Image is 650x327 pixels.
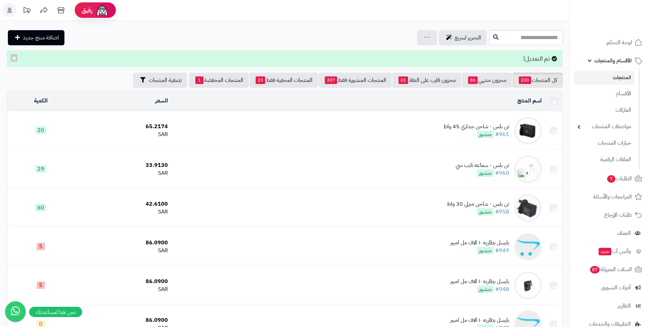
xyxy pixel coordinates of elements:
span: اضافة منتج جديد [23,34,59,42]
div: 42.6100 [77,200,168,208]
span: 230 [519,76,531,84]
img: تن بلس - شاحن جداري 45 واط [514,117,542,144]
img: بايسل بطاريه ١٠ الاف مل امبير [514,233,542,261]
span: تصفية المنتجات [149,76,182,84]
a: وآتس آبجديد [574,243,646,259]
span: السلات المتروكة [589,265,632,274]
div: SAR [77,169,168,177]
a: طلبات الإرجاع [574,207,646,223]
a: السلات المتروكة87 [574,261,646,278]
a: #958 [495,208,509,216]
div: بايسل بطاريه ١٠ الاف مل امبير [450,316,509,324]
div: تن بلس - شاحن جداري 45 واط [443,123,509,131]
span: منشور [477,131,494,138]
a: المنتجات المخفضة1 [189,73,249,88]
div: 65.2174 [77,123,168,131]
a: خيارات المنتجات [574,136,635,150]
img: تن بلس - شاحن منزلي 30 واط [514,194,542,222]
a: السعر [155,97,168,105]
span: منشور [477,169,494,177]
div: 86.0900 [77,239,168,247]
a: الماركات [574,103,635,118]
span: 61 [398,76,408,84]
a: المنتجات المنشورة فقط207 [319,73,392,88]
span: أدوات التسويق [601,283,631,292]
div: SAR [77,286,168,293]
a: مواصفات المنتجات [574,119,635,134]
div: بايسل بطاريه ١٠ الاف مل امبير [450,278,509,286]
img: ai-face.png [95,3,109,17]
div: 86.0900 [77,316,168,324]
span: 7 [607,175,615,183]
span: التحرير لسريع [455,34,481,42]
a: تحديثات المنصة [18,3,35,19]
a: المنتجات [574,71,635,85]
a: اضافة منتج جديد [8,30,64,45]
span: 86 [468,76,478,84]
a: الكمية [34,97,48,105]
a: اسم المنتج [517,97,542,105]
span: جديد [599,248,611,255]
a: الطلبات7 [574,170,646,187]
div: تن بلس - سماعه تايب سي [456,161,509,169]
a: كل المنتجات230 [513,73,563,88]
button: تصفية المنتجات [133,73,187,88]
span: لوحة التحكم [606,38,632,47]
span: التقارير [618,301,631,311]
span: 5 [37,243,45,250]
a: #948 [495,285,509,293]
span: منشور [477,286,494,293]
span: وآتس آب [598,246,631,256]
a: الأقسام [574,86,635,101]
span: الطلبات [606,174,632,183]
span: العملاء [617,228,631,238]
span: 207 [325,76,337,84]
a: العملاء [574,225,646,241]
a: #961 [495,130,509,138]
a: مخزون قارب على النفاذ61 [392,73,461,88]
a: التحرير لسريع [439,30,487,45]
span: 1 [195,76,204,84]
a: التقارير [574,298,646,314]
span: الأقسام والمنتجات [594,56,632,65]
span: منشور [477,208,494,216]
a: الملفات الرقمية [574,152,635,167]
a: لوحة التحكم [574,34,646,51]
a: #949 [495,246,509,255]
img: بايسل بطاريه ١٠ الاف مل امبير [514,272,542,299]
span: 60 [35,204,46,211]
span: رفيق [82,6,93,14]
span: 29 [35,165,46,173]
div: بايسل بطاريه ١٠ الاف مل امبير [450,239,509,247]
span: منشور [477,247,494,254]
div: SAR [77,247,168,255]
a: أدوات التسويق [574,279,646,296]
span: المراجعات والأسئلة [593,192,632,202]
a: المنتجات المخفية فقط23 [249,73,318,88]
span: طلبات الإرجاع [604,210,632,220]
div: تم التعديل! [7,50,563,67]
img: تن بلس - سماعه تايب سي [514,156,542,183]
button: × [11,54,17,62]
div: SAR [77,208,168,216]
div: تن بلس - شاحن منزلي 30 واط [447,200,509,208]
span: 20 [35,126,46,134]
a: #960 [495,169,509,177]
span: 87 [590,266,600,274]
div: SAR [77,131,168,138]
a: المراجعات والأسئلة [574,189,646,205]
div: 33.9130 [77,161,168,169]
div: 86.0900 [77,278,168,286]
span: 5 [37,281,45,289]
span: 23 [256,76,265,84]
a: مخزون منتهي86 [462,73,512,88]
